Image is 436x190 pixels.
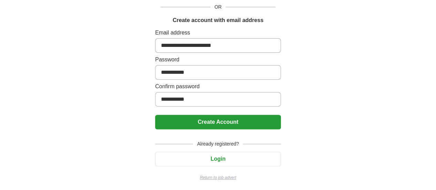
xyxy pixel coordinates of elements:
[155,56,281,64] label: Password
[155,29,281,37] label: Email address
[210,3,226,11] span: OR
[155,115,281,129] button: Create Account
[193,140,243,148] span: Already registered?
[155,152,281,166] button: Login
[155,174,281,181] a: Return to job advert
[155,156,281,162] a: Login
[173,16,263,24] h1: Create account with email address
[155,82,281,91] label: Confirm password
